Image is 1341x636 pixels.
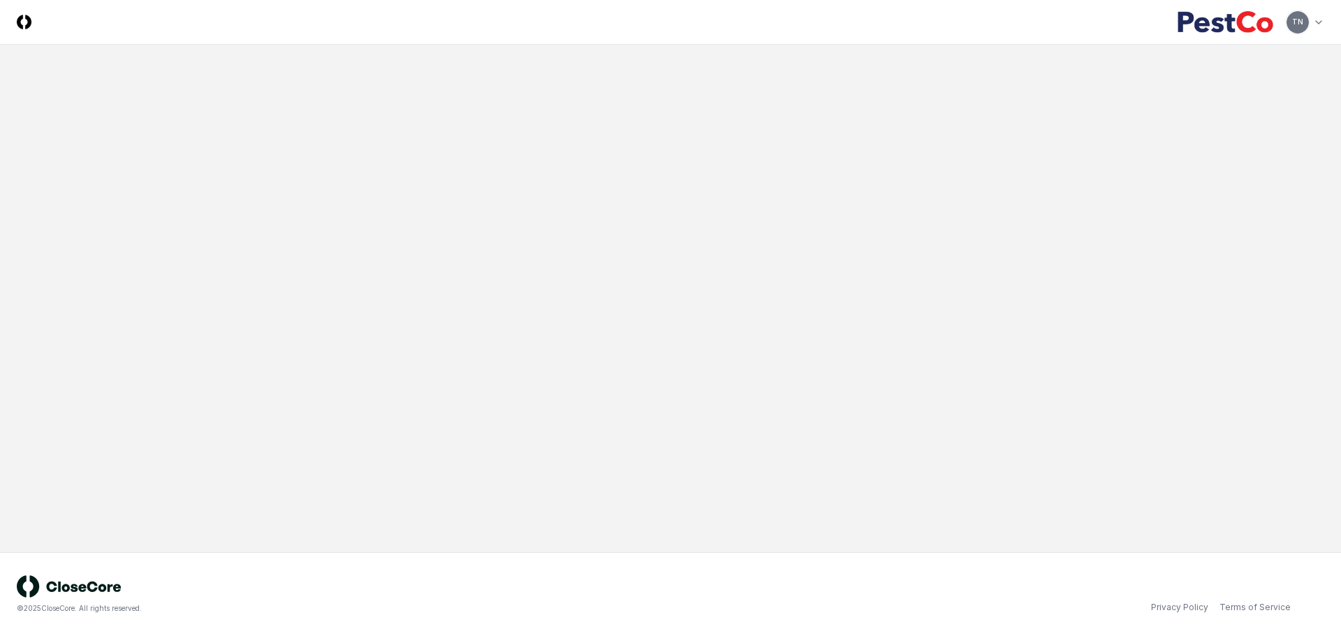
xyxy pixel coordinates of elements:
div: © 2025 CloseCore. All rights reserved. [17,603,670,614]
span: TN [1292,17,1303,27]
a: Terms of Service [1219,601,1291,614]
img: logo [17,575,122,598]
button: TN [1285,10,1310,35]
img: PestCo logo [1177,11,1274,34]
a: Privacy Policy [1151,601,1208,614]
img: Logo [17,15,31,29]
